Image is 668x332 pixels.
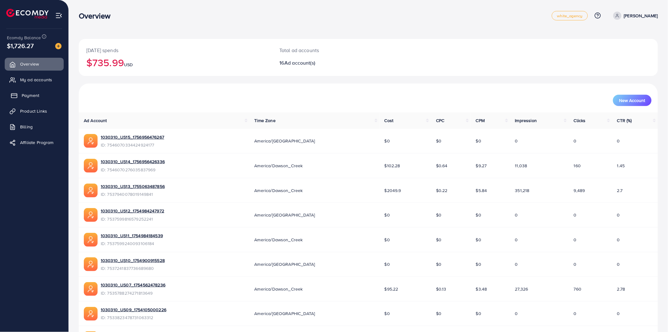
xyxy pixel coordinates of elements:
img: ic-ads-acc.e4c84228.svg [84,282,98,296]
span: ID: 7537940078019149841 [101,191,165,197]
a: 1030310_US09_1754105000226 [101,307,166,313]
iframe: Chat [641,304,663,327]
span: $0 [476,212,481,218]
span: Affiliate Program [20,139,54,146]
span: $0.22 [436,187,448,194]
span: CTR (%) [617,117,632,124]
span: Ad Account [84,117,107,124]
span: ID: 7533823478731063312 [101,314,166,321]
img: menu [55,12,62,19]
h3: Overview [79,11,116,20]
span: $0 [476,261,481,267]
span: $0 [385,237,390,243]
span: $0 [385,138,390,144]
span: 0 [574,261,577,267]
span: ID: 7546070334424924177 [101,142,164,148]
span: 0 [617,212,620,218]
span: Clicks [574,117,586,124]
span: My ad accounts [20,77,52,83]
p: [PERSON_NAME] [624,12,658,19]
img: ic-ads-acc.e4c84228.svg [84,233,98,247]
span: 2.7 [617,187,622,194]
img: ic-ads-acc.e4c84228.svg [84,307,98,321]
span: $102.28 [385,163,400,169]
span: $0 [476,138,481,144]
span: 27,326 [515,286,528,292]
span: $0 [476,310,481,317]
span: America/Dawson_Creek [255,187,303,194]
a: [PERSON_NAME] [611,12,658,20]
span: USD [124,62,133,68]
span: ID: 7537599816579252241 [101,216,164,222]
span: $0 [436,212,441,218]
span: $3.48 [476,286,487,292]
span: ID: 7546070276035837969 [101,167,165,173]
span: America/[GEOGRAPHIC_DATA] [255,138,315,144]
span: 0 [515,237,518,243]
span: Ecomdy Balance [7,35,41,41]
a: Payment [5,89,64,102]
span: Product Links [20,108,47,114]
span: 0 [617,310,620,317]
a: 1030310_US11_1754984184539 [101,233,163,239]
span: New Account [619,98,645,103]
span: America/[GEOGRAPHIC_DATA] [255,212,315,218]
img: ic-ads-acc.e4c84228.svg [84,208,98,222]
span: $0.13 [436,286,446,292]
a: Overview [5,58,64,70]
span: America/Dawson_Creek [255,237,303,243]
span: 0 [574,310,577,317]
h2: $735.99 [86,56,264,68]
p: [DATE] spends [86,46,264,54]
span: 0 [515,212,518,218]
span: CPC [436,117,444,124]
span: 11,038 [515,163,527,169]
span: $0 [436,138,441,144]
span: 0 [574,212,577,218]
a: Product Links [5,105,64,117]
span: $0 [436,237,441,243]
span: Overview [20,61,39,67]
span: 1.45 [617,163,625,169]
h2: 16 [279,60,409,66]
span: 0 [617,237,620,243]
span: 351,218 [515,187,530,194]
span: Billing [20,124,33,130]
a: 1030310_US14_1756956426336 [101,158,165,165]
span: Payment [22,92,39,99]
span: $95.22 [385,286,398,292]
span: $0 [385,261,390,267]
span: white_agency [557,14,583,18]
img: ic-ads-acc.e4c84228.svg [84,257,98,271]
span: ID: 7537599240093106184 [101,240,163,247]
span: 0 [515,310,518,317]
span: 2.78 [617,286,625,292]
a: My ad accounts [5,73,64,86]
a: white_agency [552,11,588,20]
span: 0 [617,138,620,144]
span: 9,489 [574,187,585,194]
img: ic-ads-acc.e4c84228.svg [84,159,98,173]
img: ic-ads-acc.e4c84228.svg [84,184,98,197]
a: Billing [5,120,64,133]
span: Ad account(s) [284,59,315,66]
span: 0 [574,237,577,243]
span: America/[GEOGRAPHIC_DATA] [255,310,315,317]
span: $0 [385,310,390,317]
span: $0.64 [436,163,448,169]
a: logo [6,9,49,19]
img: image [55,43,62,49]
span: ID: 7535788274271813649 [101,290,165,296]
span: Impression [515,117,537,124]
span: 0 [574,138,577,144]
span: 0 [617,261,620,267]
a: Affiliate Program [5,136,64,149]
a: 1030310_US12_1754984247972 [101,208,164,214]
span: $5.84 [476,187,487,194]
span: 0 [515,138,518,144]
span: 760 [574,286,581,292]
span: CPM [476,117,485,124]
a: 1030310_US13_1755063487856 [101,183,165,190]
span: $9.27 [476,163,487,169]
span: 160 [574,163,581,169]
